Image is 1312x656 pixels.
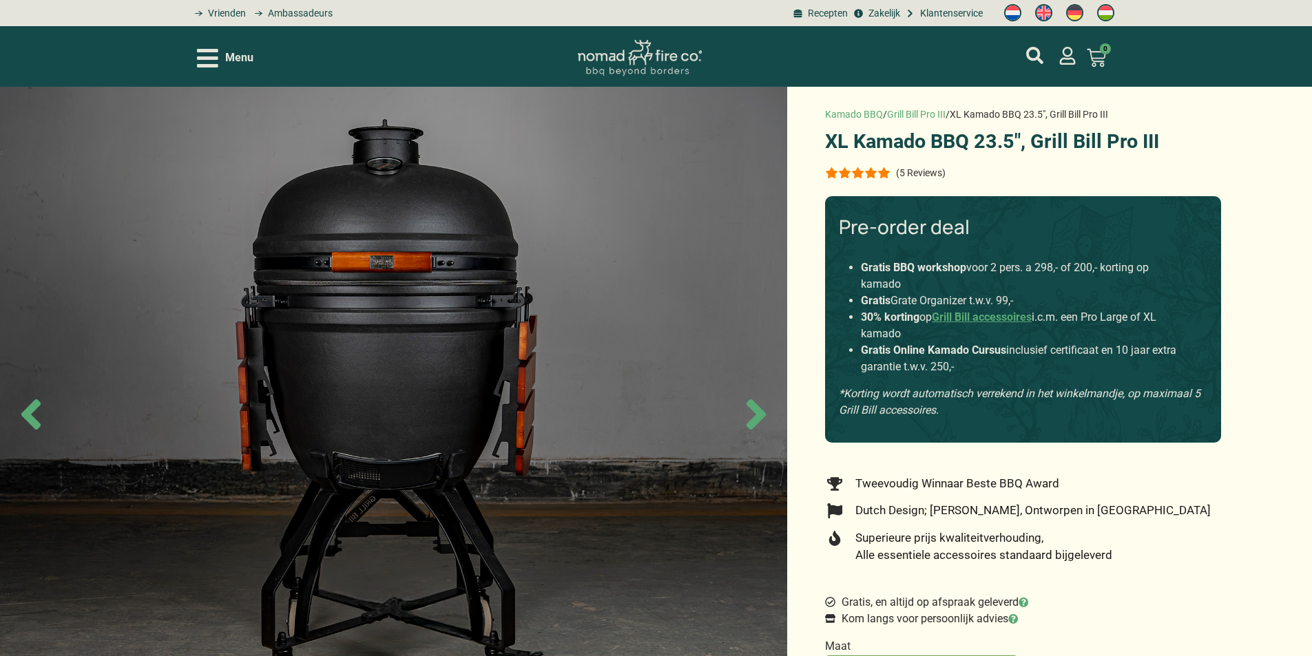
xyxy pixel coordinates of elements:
a: Gratis, en altijd op afspraak geleverd [825,594,1028,611]
span: Next slide [732,390,780,438]
img: Engels [1035,4,1052,21]
a: mijn account [1026,47,1043,64]
a: Switch to Engels [1028,1,1059,25]
a: Grill Bill accessoires [932,310,1032,324]
img: Hongaars [1097,4,1114,21]
strong: 30% korting [861,310,919,324]
span: 0 [1100,43,1111,54]
span: / [883,109,887,120]
span: Ambassadeurs [264,6,333,21]
span: Zakelijk [865,6,900,21]
strong: Gratis [861,294,891,307]
a: Switch to Duits [1059,1,1090,25]
span: Recepten [804,6,848,21]
strong: Gratis BBQ workshop [861,261,966,274]
span: Vrienden [205,6,246,21]
a: grill bill vrienden [190,6,246,21]
span: Previous slide [7,390,55,438]
nav: breadcrumbs [825,107,1108,122]
em: *Korting wordt automatisch verrekend in het winkelmandje, op maximaal 5 Grill Bill accessoires. [839,387,1200,416]
h3: Pre-order deal [839,215,1207,239]
a: mijn account [1059,47,1076,65]
span: / [946,109,950,120]
a: BBQ recepten [791,6,848,21]
span: Menu [225,50,253,66]
a: Kamado BBQ [825,109,883,120]
a: grill bill zakeljk [851,6,899,21]
img: Nederlands [1004,4,1021,21]
a: 0 [1070,40,1123,76]
span: Maat [825,641,851,652]
h1: XL Kamado BBQ 23.5″, Grill Bill Pro III [825,131,1221,151]
li: voor 2 pers. a 298,- of 200,- korting op kamado [861,260,1185,293]
span: Dutch Design; [PERSON_NAME], Ontworpen in [GEOGRAPHIC_DATA] [852,502,1211,520]
img: Nomad Logo [578,40,702,76]
span: Superieure prijs kwaliteitverhouding, Alle essentiele accessoires standaard bijgeleverd [852,529,1112,564]
li: op i.c.m. een Pro Large of XL kamado [861,309,1185,342]
div: Open/Close Menu [197,46,253,70]
li: inclusief certificaat en 10 jaar extra garantie t.w.v. 250,- [861,342,1185,375]
p: (5 Reviews) [896,167,946,178]
img: Duits [1066,4,1083,21]
span: XL Kamado BBQ 23.5″, Grill Bill Pro III [950,109,1108,120]
span: Kom langs voor persoonlijk advies [838,611,1018,627]
a: grill bill ambassadors [249,6,332,21]
span: Tweevoudig Winnaar Beste BBQ Award [852,475,1059,493]
li: Grate Organizer t.w.v. 99,- [861,293,1185,309]
span: Gratis, en altijd op afspraak geleverd [838,594,1028,611]
strong: Gratis Online Kamado Cursus [861,343,1006,357]
a: Grill Bill Pro III [887,109,946,120]
a: Kom langs voor persoonlijk advies [825,611,1018,627]
a: Switch to Hongaars [1090,1,1121,25]
a: grill bill klantenservice [904,6,983,21]
span: Klantenservice [917,6,983,21]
